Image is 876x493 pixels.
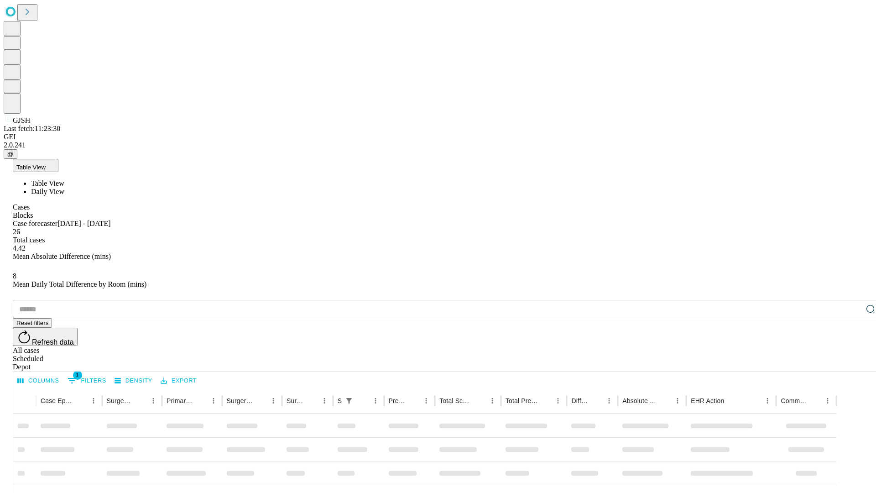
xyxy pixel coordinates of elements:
[147,394,160,407] button: Menu
[13,228,20,236] span: 26
[4,133,872,141] div: GEI
[305,394,318,407] button: Sort
[65,373,109,388] button: Show filters
[343,394,355,407] button: Show filters
[13,280,146,288] span: Mean Daily Total Difference by Room (mins)
[539,394,552,407] button: Sort
[158,374,199,388] button: Export
[439,397,472,404] div: Total Scheduled Duration
[725,394,738,407] button: Sort
[32,338,74,346] span: Refresh data
[343,394,355,407] div: 1 active filter
[4,141,872,149] div: 2.0.241
[506,397,538,404] div: Total Predicted Duration
[31,179,64,187] span: Table View
[107,397,133,404] div: Surgeon Name
[254,394,267,407] button: Sort
[473,394,486,407] button: Sort
[338,397,342,404] div: Scheduled In Room Duration
[808,394,821,407] button: Sort
[87,394,100,407] button: Menu
[318,394,331,407] button: Menu
[552,394,564,407] button: Menu
[4,125,60,132] span: Last fetch: 11:23:30
[407,394,420,407] button: Sort
[74,394,87,407] button: Sort
[781,397,807,404] div: Comments
[13,244,26,252] span: 4.42
[112,374,155,388] button: Density
[571,397,589,404] div: Difference
[13,116,30,124] span: GJSH
[207,394,220,407] button: Menu
[13,236,45,244] span: Total cases
[31,188,64,195] span: Daily View
[658,394,671,407] button: Sort
[13,328,78,346] button: Refresh data
[167,397,193,404] div: Primary Service
[16,164,46,171] span: Table View
[4,149,17,159] button: @
[590,394,603,407] button: Sort
[134,394,147,407] button: Sort
[486,394,499,407] button: Menu
[821,394,834,407] button: Menu
[15,374,62,388] button: Select columns
[57,220,110,227] span: [DATE] - [DATE]
[356,394,369,407] button: Sort
[287,397,304,404] div: Surgery Date
[13,318,52,328] button: Reset filters
[761,394,774,407] button: Menu
[13,220,57,227] span: Case forecaster
[671,394,684,407] button: Menu
[13,159,58,172] button: Table View
[73,371,82,380] span: 1
[267,394,280,407] button: Menu
[13,252,111,260] span: Mean Absolute Difference (mins)
[41,397,73,404] div: Case Epic Id
[7,151,14,157] span: @
[227,397,253,404] div: Surgery Name
[13,272,16,280] span: 8
[603,394,615,407] button: Menu
[691,397,724,404] div: EHR Action
[194,394,207,407] button: Sort
[420,394,433,407] button: Menu
[369,394,382,407] button: Menu
[389,397,407,404] div: Predicted In Room Duration
[16,320,48,326] span: Reset filters
[622,397,657,404] div: Absolute Difference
